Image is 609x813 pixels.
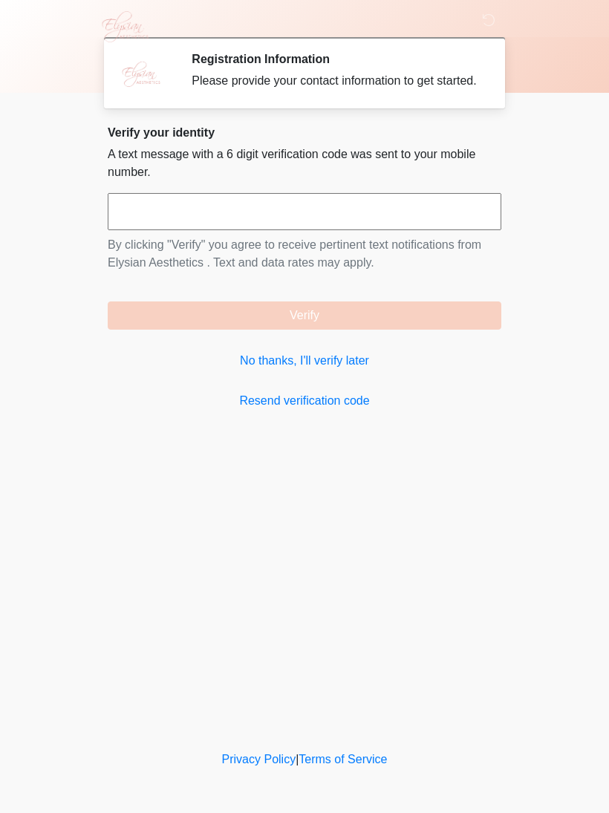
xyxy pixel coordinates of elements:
[108,236,501,272] p: By clicking "Verify" you agree to receive pertinent text notifications from Elysian Aesthetics . ...
[296,753,299,765] a: |
[192,72,479,90] div: Please provide your contact information to get started.
[119,52,163,97] img: Agent Avatar
[222,753,296,765] a: Privacy Policy
[93,11,155,42] img: Elysian Aesthetics Logo
[192,52,479,66] h2: Registration Information
[108,301,501,330] button: Verify
[108,125,501,140] h2: Verify your identity
[108,146,501,181] p: A text message with a 6 digit verification code was sent to your mobile number.
[108,392,501,410] a: Resend verification code
[299,753,387,765] a: Terms of Service
[108,352,501,370] a: No thanks, I'll verify later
